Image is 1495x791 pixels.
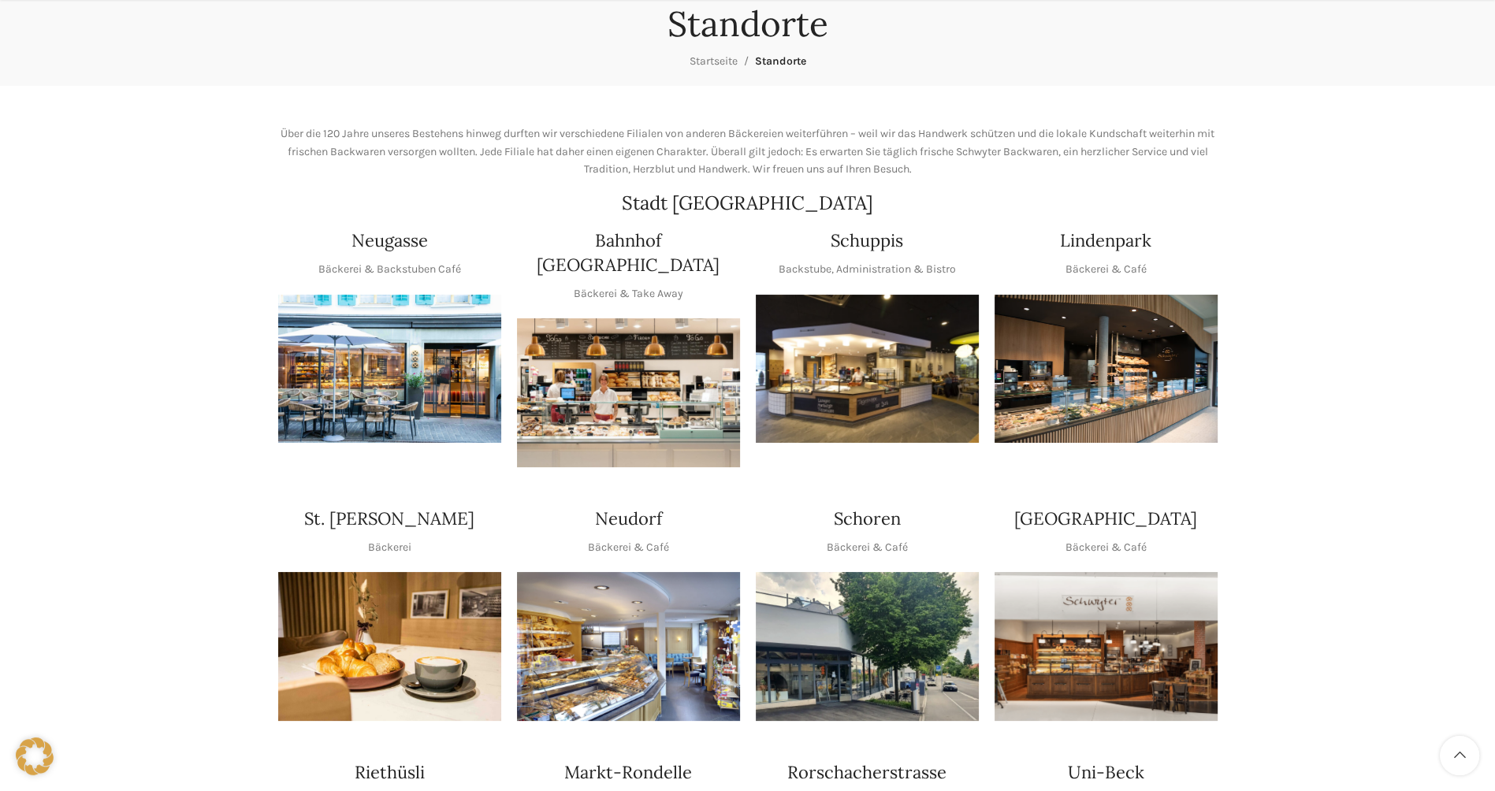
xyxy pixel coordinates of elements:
img: 017-e1571925257345 [995,295,1218,444]
div: 1 / 1 [517,572,740,721]
h1: Standorte [668,3,828,45]
img: Bahnhof St. Gallen [517,318,740,467]
p: Bäckerei & Café [1065,539,1147,556]
div: 1 / 1 [995,572,1218,721]
p: Bäckerei & Café [1065,261,1147,278]
div: 1 / 1 [278,295,501,444]
p: Über die 120 Jahre unseres Bestehens hinweg durften wir verschiedene Filialen von anderen Bäckere... [278,125,1218,178]
p: Bäckerei & Backstuben Café [318,261,461,278]
div: 1 / 1 [756,572,979,721]
img: Neugasse [278,295,501,444]
h4: Uni-Beck [1068,760,1144,785]
h4: Rorschacherstrasse [787,760,946,785]
div: 1 / 1 [756,295,979,444]
h4: Markt-Rondelle [564,760,692,785]
h4: Bahnhof [GEOGRAPHIC_DATA] [517,228,740,277]
h2: Stadt [GEOGRAPHIC_DATA] [278,194,1218,213]
p: Bäckerei & Take Away [574,285,683,303]
img: 0842cc03-b884-43c1-a0c9-0889ef9087d6 copy [756,572,979,721]
p: Bäckerei & Café [827,539,908,556]
h4: [GEOGRAPHIC_DATA] [1014,507,1197,531]
a: Startseite [690,54,738,68]
div: 1 / 1 [995,295,1218,444]
span: Standorte [755,54,806,68]
img: Neudorf_1 [517,572,740,721]
h4: Lindenpark [1060,228,1151,253]
h4: Riethüsli [355,760,425,785]
h4: Schoren [834,507,901,531]
h4: Schuppis [831,228,903,253]
p: Backstube, Administration & Bistro [779,261,956,278]
img: 150130-Schwyter-013 [756,295,979,444]
a: Scroll to top button [1440,736,1479,775]
p: Bäckerei & Café [588,539,669,556]
img: Schwyter-1800x900 [995,572,1218,721]
h4: Neugasse [351,228,428,253]
div: 1 / 1 [517,318,740,467]
div: 1 / 1 [278,572,501,721]
img: schwyter-23 [278,572,501,721]
h4: St. [PERSON_NAME] [304,507,474,531]
h4: Neudorf [595,507,662,531]
p: Bäckerei [368,539,411,556]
